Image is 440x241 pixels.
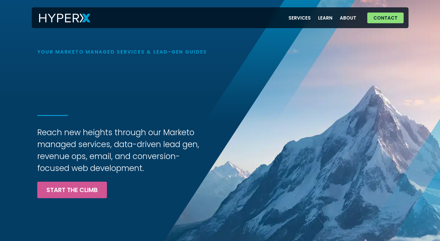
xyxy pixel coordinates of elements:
[39,14,90,23] img: HyperX Logo
[285,12,314,24] a: Services
[367,13,404,23] a: Contact
[37,49,268,55] h1: Your Marketo Managed Services & Lead-Gen Guides
[285,12,360,24] nav: Menu
[46,187,98,193] span: Start the Climb
[373,16,398,20] span: Contact
[336,12,360,24] a: About
[37,127,211,174] h3: Reach new heights through our Marketo managed services, data-driven lead gen, revenue ops, email,...
[314,12,336,24] a: Learn
[37,182,107,198] a: Start the Climb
